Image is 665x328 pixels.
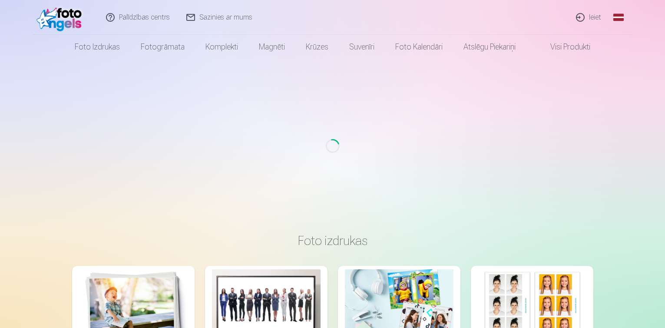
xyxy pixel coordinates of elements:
[453,35,526,59] a: Atslēgu piekariņi
[79,233,586,248] h3: Foto izdrukas
[64,35,130,59] a: Foto izdrukas
[36,3,86,31] img: /fa1
[195,35,248,59] a: Komplekti
[130,35,195,59] a: Fotogrāmata
[385,35,453,59] a: Foto kalendāri
[339,35,385,59] a: Suvenīri
[248,35,295,59] a: Magnēti
[526,35,601,59] a: Visi produkti
[295,35,339,59] a: Krūzes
